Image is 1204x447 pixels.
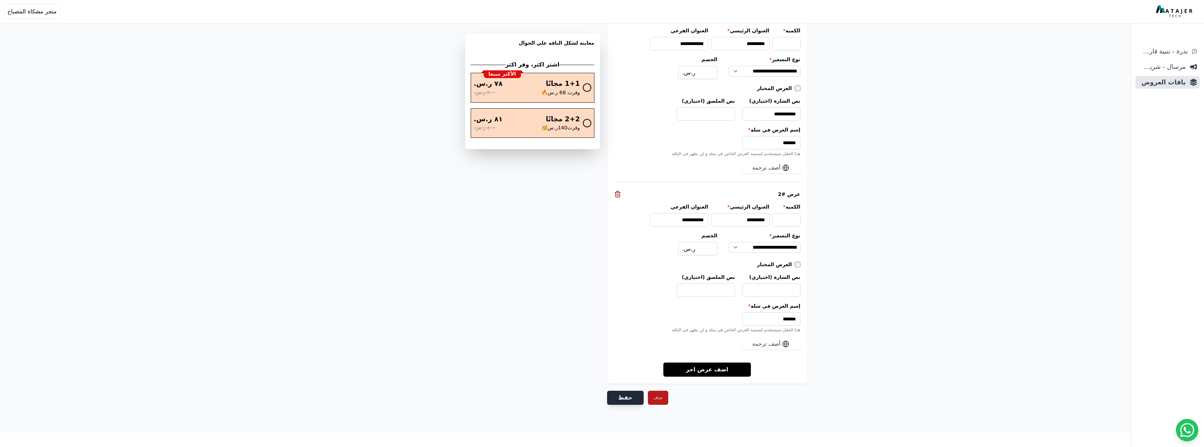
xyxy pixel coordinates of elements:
label: نص الشارة (اختياري) [742,274,800,281]
label: نص الملصق (اختياري) [677,274,735,281]
button: أضف ترجمة [741,162,800,173]
img: MatajerTech Logo [1156,5,1194,18]
span: أضف ترجمة [752,164,781,172]
label: الكمية [772,203,800,210]
label: إسم العرض في سلة [614,302,800,309]
span: 1+1 مجانًا [546,79,580,89]
label: العرض المختار [757,85,795,92]
span: ٨١ ر.س. [474,114,503,124]
label: إسم العرض في سلة [614,126,800,133]
label: نوع التسعير [729,56,800,63]
span: ندرة - تنبية قارب علي النفاذ [1138,46,1188,56]
span: باقات العروض [1138,77,1186,87]
h2: اشتر اكثر، وفر اكثر [506,60,559,69]
span: ٤٠٠ ر.س. [474,124,495,132]
h3: معاينة لشكل الباقه علي الجوال [471,39,594,55]
label: العنوان الرئيسي [711,203,770,210]
div: هذا الحقل سيستخدم لتسمية العرض الخاص في سلة و لن يظهر في الباقة [614,327,800,333]
label: الكمية [772,27,800,34]
span: ٧٨ ر.س. [474,79,503,89]
button: أضف ترجمة [741,338,800,350]
span: وفرت 68 ر.س🔥 [541,89,580,97]
button: متجر مشكاة المصباح [4,4,60,19]
button: حفظ [607,391,644,405]
span: مرسال - شريط دعاية [1138,62,1186,72]
label: العرض المختار [757,261,795,268]
label: العنوان الفرعي [650,27,708,34]
button: حذف [648,391,668,405]
div: الأكثر مبيعا [484,70,521,78]
span: ر.س. [682,69,695,77]
label: نص الشارة (اختياري) [742,97,800,104]
span: ٢٠٠ ر.س. [474,89,495,97]
label: العنوان الفرعي [650,203,708,210]
span: متجر مشكاة المصباح [7,7,57,16]
span: 2+2 مجانًا [546,114,580,124]
div: هذا الحقل سيستخدم لتسمية العرض الخاص في سلة و لن يظهر في الباقة [614,151,800,157]
label: الخصم [678,232,717,239]
label: الخصم [678,56,717,63]
div: عرض #2 [614,191,800,198]
span: أضف ترجمة [752,340,781,348]
span: ر.س. [682,245,695,253]
span: وفرت140ر.س🥳 [541,124,580,132]
a: اضف عرض اخر [663,362,751,377]
label: العنوان الرئيسي [711,27,770,34]
label: نوع التسعير [729,232,800,239]
label: نص الملصق (اختياري) [677,97,735,104]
